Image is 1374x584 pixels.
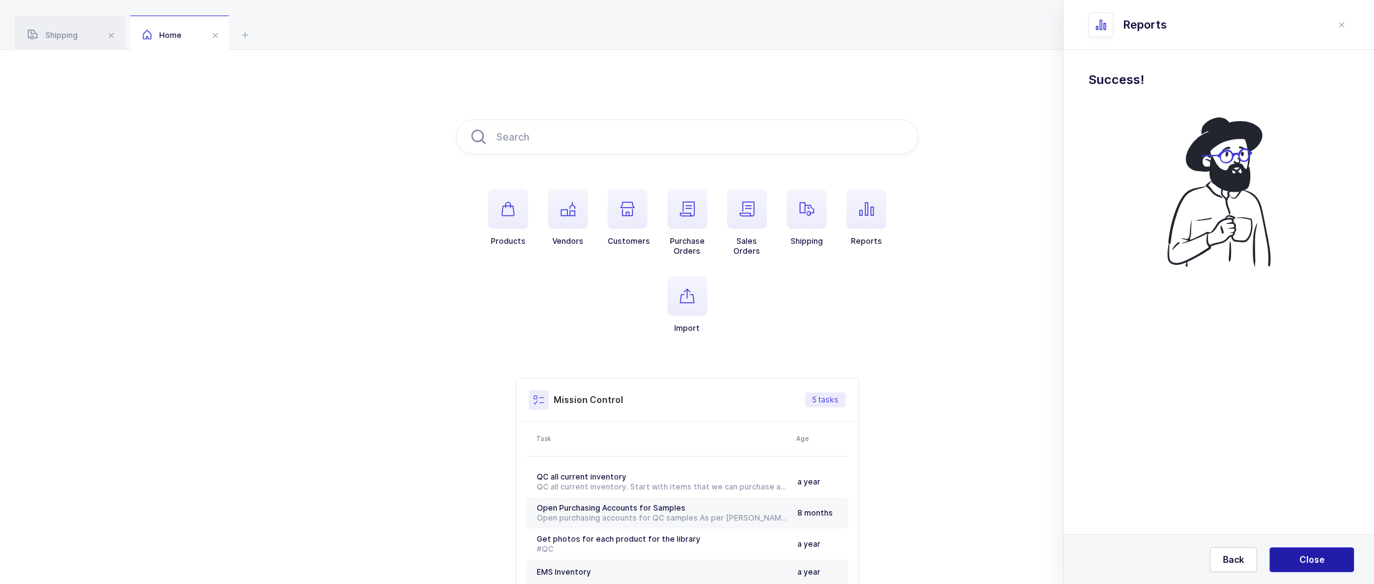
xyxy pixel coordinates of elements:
[537,503,685,512] span: Open Purchasing Accounts for Samples
[1123,17,1167,32] span: Reports
[1089,70,1349,90] h1: Success!
[536,433,789,443] div: Task
[1223,554,1244,566] span: Back
[554,394,623,406] h3: Mission Control
[1299,554,1325,566] span: Close
[797,567,820,577] span: a year
[537,513,787,523] div: Open purchasing accounts for QC samples As per [PERSON_NAME], we had an account with [PERSON_NAME...
[847,189,886,246] button: Reports
[797,508,833,517] span: 8 months
[456,119,919,154] input: Search
[812,395,838,405] span: 5 tasks
[608,189,650,246] button: Customers
[537,482,787,492] div: QC all current inventory. Start with items that we can purchase a sample from Schein. #[GEOGRAPHI...
[1210,547,1257,572] button: Back
[1270,547,1354,572] button: Close
[537,544,787,554] div: #QC
[537,472,626,481] span: QC all current inventory
[796,433,845,443] div: Age
[727,189,767,256] button: SalesOrders
[488,189,528,246] button: Products
[1334,17,1349,32] button: close drawer
[142,30,182,40] span: Home
[787,189,827,246] button: Shipping
[548,189,588,246] button: Vendors
[27,30,78,40] span: Shipping
[797,539,820,549] span: a year
[667,189,707,256] button: PurchaseOrders
[537,567,591,577] span: EMS Inventory
[667,276,707,333] button: Import
[537,534,700,544] span: Get photos for each product for the library
[797,477,820,486] span: a year
[1149,109,1289,274] img: coffee.svg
